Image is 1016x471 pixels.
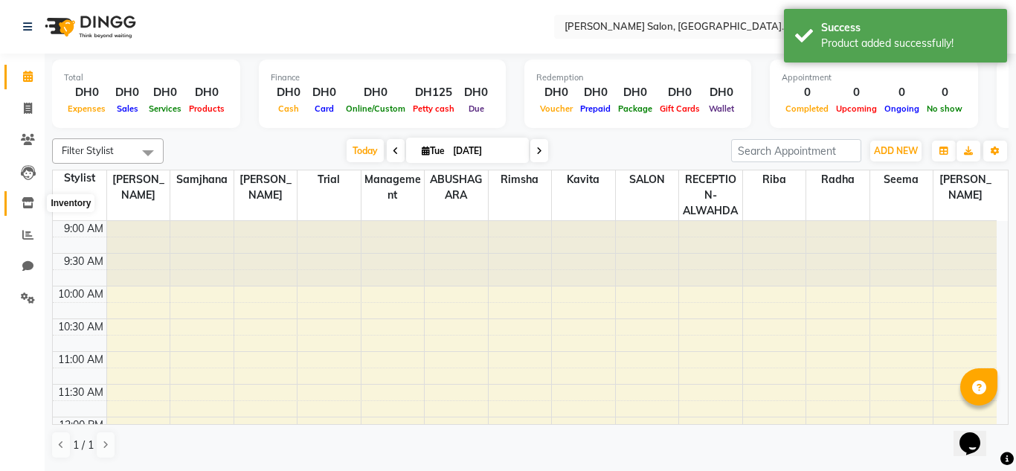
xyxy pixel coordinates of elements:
div: 0 [832,84,881,101]
div: 9:30 AM [61,254,106,269]
div: 0 [782,84,832,101]
div: DH0 [704,84,739,101]
div: Stylist [53,170,106,186]
span: Completed [782,103,832,114]
span: Rimsha [489,170,552,189]
span: Filter Stylist [62,144,114,156]
span: Services [145,103,185,114]
div: DH0 [656,84,704,101]
div: 10:00 AM [55,286,106,302]
span: ABUSHAGARA [425,170,488,205]
div: DH125 [409,84,458,101]
div: DH0 [185,84,228,101]
input: Search Appointment [731,139,861,162]
span: Petty cash [409,103,458,114]
div: 0 [923,84,966,101]
iframe: chat widget [954,411,1001,456]
div: 9:00 AM [61,221,106,237]
span: Ongoing [881,103,923,114]
span: Tue [418,145,448,156]
span: ADD NEW [874,145,918,156]
span: Products [185,103,228,114]
img: logo [38,6,140,48]
div: Inventory [47,194,94,212]
span: Riba [743,170,806,189]
div: 12:00 PM [56,417,106,433]
span: Online/Custom [342,103,409,114]
span: Kavita [552,170,615,189]
div: DH0 [458,84,494,101]
div: DH0 [271,84,306,101]
div: DH0 [536,84,576,101]
span: Voucher [536,103,576,114]
div: 0 [881,84,923,101]
span: Prepaid [576,103,614,114]
span: [PERSON_NAME] [234,170,298,205]
div: DH0 [145,84,185,101]
span: trial [298,170,361,189]
span: Today [347,139,384,162]
span: SALON [616,170,679,189]
span: Management [361,170,425,205]
span: Cash [274,103,303,114]
span: 1 / 1 [73,438,94,453]
div: DH0 [109,84,145,101]
span: Seema [870,170,933,189]
div: DH0 [342,84,409,101]
div: Product added successfully! [821,36,996,51]
div: DH0 [64,84,109,101]
div: 11:00 AM [55,352,106,368]
div: DH0 [614,84,656,101]
div: 10:30 AM [55,319,106,335]
div: 11:30 AM [55,385,106,400]
span: Gift Cards [656,103,704,114]
span: Radha [806,170,869,189]
span: RECEPTION-ALWAHDA [679,170,742,220]
div: DH0 [576,84,614,101]
span: Expenses [64,103,109,114]
span: Upcoming [832,103,881,114]
button: ADD NEW [870,141,922,161]
span: Wallet [705,103,738,114]
div: Redemption [536,71,739,84]
span: Due [465,103,488,114]
div: Appointment [782,71,966,84]
span: Card [311,103,338,114]
div: DH0 [306,84,342,101]
div: Success [821,20,996,36]
div: Finance [271,71,494,84]
span: Samjhana [170,170,234,189]
span: Package [614,103,656,114]
span: No show [923,103,966,114]
span: Sales [113,103,142,114]
input: 2025-09-02 [448,140,523,162]
div: Total [64,71,228,84]
span: [PERSON_NAME] [933,170,997,205]
span: [PERSON_NAME] [107,170,170,205]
